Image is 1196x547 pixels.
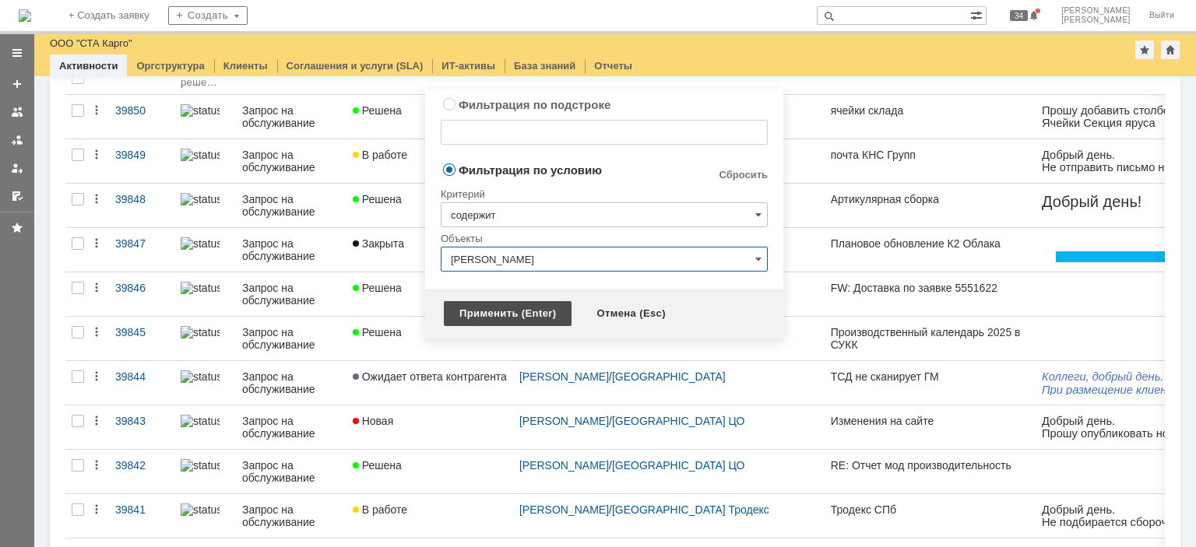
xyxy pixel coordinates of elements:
div: / [519,415,818,427]
a: [GEOGRAPHIC_DATA] ЦО [612,459,745,472]
font: В ночь пройдёт плановое обновление К2 Облака. [14,125,425,156]
span: . [155,460,158,472]
a: Запрос на обслуживание [236,139,346,183]
span: Описание [16,510,68,523]
a: Запрос на обслуживание [236,95,346,139]
span: [PHONE_NUMBER] [26,246,120,258]
span: . [112,169,115,181]
img: statusbar-100 (1).png [181,503,220,516]
div: Действия [90,326,103,338]
span: ru [116,169,126,181]
span: TotalGroup [25,163,81,176]
a: statusbar-100 (1).png [174,317,236,360]
span: . [159,303,162,315]
a: Перейти на домашнюю страницу [19,9,31,22]
span: С уважением, [6,107,73,118]
a: statusbar-100 (1).png [174,184,236,227]
div: 39850 [115,104,168,117]
span: ОП [GEOGRAPHIC_DATA] ООО «СТА Карго» [6,146,163,170]
div: 39841 [115,503,168,516]
span: .: [20,245,26,258]
span: stacargo [69,169,112,181]
a: Запрос на обслуживание [236,272,346,316]
span: Решена [353,193,402,205]
a: Запрос на обслуживание [236,405,346,449]
span: . [97,239,100,251]
a: [PERSON_NAME] [519,459,609,472]
span: . Тел. [44,272,79,285]
div: Действия [90,503,103,516]
span: [PERSON_NAME] [1061,16,1131,25]
a: Запрос на обслуживание [236,361,346,405]
a: ячейки склада [825,95,1036,139]
span: i [58,278,61,290]
span: 5256110121 [27,478,97,491]
label: Фильтрация по условию [459,163,602,177]
a: statusbar-100 (1).png [174,450,236,493]
img: statusbar-100 (1).png [181,237,220,250]
a: 39848 [109,184,174,227]
a: В работе [346,139,513,183]
a: Заявки на командах [5,100,30,124]
a: Производственный календарь 2025 в СУКК [825,317,1036,360]
a: [GEOGRAPHIC_DATA] [612,370,726,383]
span: При ответе добавьте комментарий выше [16,327,176,338]
span: . [81,332,84,345]
span: [PERSON_NAME] [1061,6,1131,16]
a: Запрос на обслуживание [236,317,346,360]
a: [DOMAIN_NAME] [29,446,104,457]
span: ru [113,142,123,155]
span: @ [104,151,115,163]
span: . [159,213,162,226]
span: Решена [353,459,402,472]
a: Решена [346,184,513,227]
img: statusbar-100 (1).png [181,370,220,383]
span: . [94,460,97,472]
span: RE: ТСД СМЕГ [118,448,164,475]
img: statusbar-100 (1).png [181,326,220,338]
span: . [94,213,97,226]
a: Запрос на обслуживание [236,228,346,272]
span: 7797456 [30,479,74,491]
a: ИТ-активы [441,60,495,72]
img: statusbar-100 (1).png [181,282,220,294]
span: . [94,303,97,315]
div: Действия [90,370,103,383]
span: . [159,460,162,472]
span: @ [46,239,57,251]
div: почта КНС Групп [831,149,1029,161]
a: В работе [346,494,513,538]
a: Решена [346,450,513,493]
img: K2 Cloud [29,466,41,479]
span: 34 [1010,10,1028,21]
span: a [97,213,104,226]
a: [PERSON_NAME] [519,503,609,516]
a: 39845 [109,317,174,360]
a: FW: Доставка по заявке 5551622 [825,272,1036,316]
span: stacargo [111,460,155,472]
div: Запрос на обслуживание [242,459,340,484]
span: @ [57,169,69,181]
span: . [81,163,84,176]
span: . [39,191,42,205]
font: Уважаемый пользователь, [14,98,157,111]
span: 39696 [54,401,85,414]
div: Критерий [441,181,768,202]
a: [GEOGRAPHIC_DATA] ЦО [612,415,745,427]
span: другие [83,205,120,218]
a: RE: Отчет мод производительность [825,450,1036,493]
a: [EMAIL_ADDRESS][DOMAIN_NAME] [29,378,112,403]
a: 39842 [109,450,174,493]
div: Действия [90,149,103,161]
div: ТСД не сканирует ГМ [831,370,1029,383]
a: [PERSON_NAME] [519,415,609,427]
span: @[DOMAIN_NAME] [62,286,165,298]
div: Добавить в избранное [1135,40,1154,59]
a: 39850 [109,95,174,139]
a: 39849 [109,139,174,183]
